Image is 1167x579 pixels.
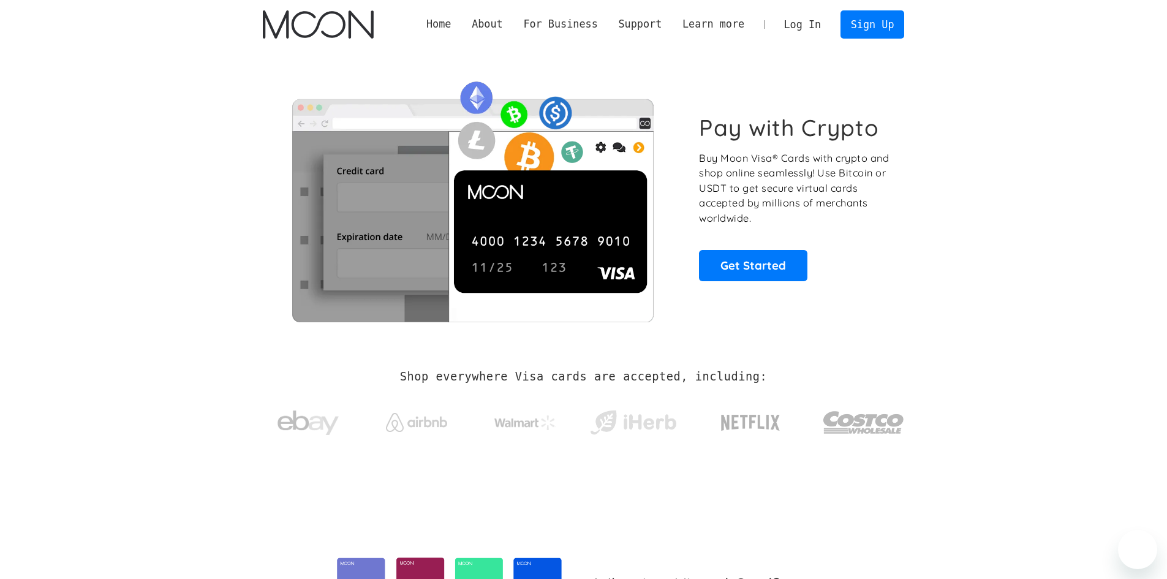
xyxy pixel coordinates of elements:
a: ebay [263,392,354,448]
iframe: Button to launch messaging window [1118,530,1157,569]
img: Walmart [494,415,556,430]
div: Support [608,17,672,32]
img: iHerb [587,407,679,439]
div: About [472,17,503,32]
h2: Shop everywhere Visa cards are accepted, including: [400,370,767,384]
div: For Business [513,17,608,32]
a: Airbnb [371,401,462,438]
a: Home [416,17,461,32]
div: About [461,17,513,32]
img: Moon Cards let you spend your crypto anywhere Visa is accepted. [263,73,682,322]
p: Buy Moon Visa® Cards with crypto and shop online seamlessly! Use Bitcoin or USDT to get secure vi... [699,151,891,226]
img: Costco [823,399,905,445]
div: Support [618,17,662,32]
a: Netflix [696,395,806,444]
a: home [263,10,374,39]
h1: Pay with Crypto [699,114,879,142]
a: iHerb [587,395,679,445]
div: For Business [523,17,597,32]
a: Costco [823,387,905,452]
img: Airbnb [386,413,447,432]
img: Netflix [720,407,781,438]
img: ebay [278,404,339,442]
img: Moon Logo [263,10,374,39]
a: Sign Up [840,10,904,38]
div: Learn more [672,17,755,32]
a: Walmart [479,403,570,436]
a: Get Started [699,250,807,281]
a: Log In [774,11,831,38]
div: Learn more [682,17,744,32]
